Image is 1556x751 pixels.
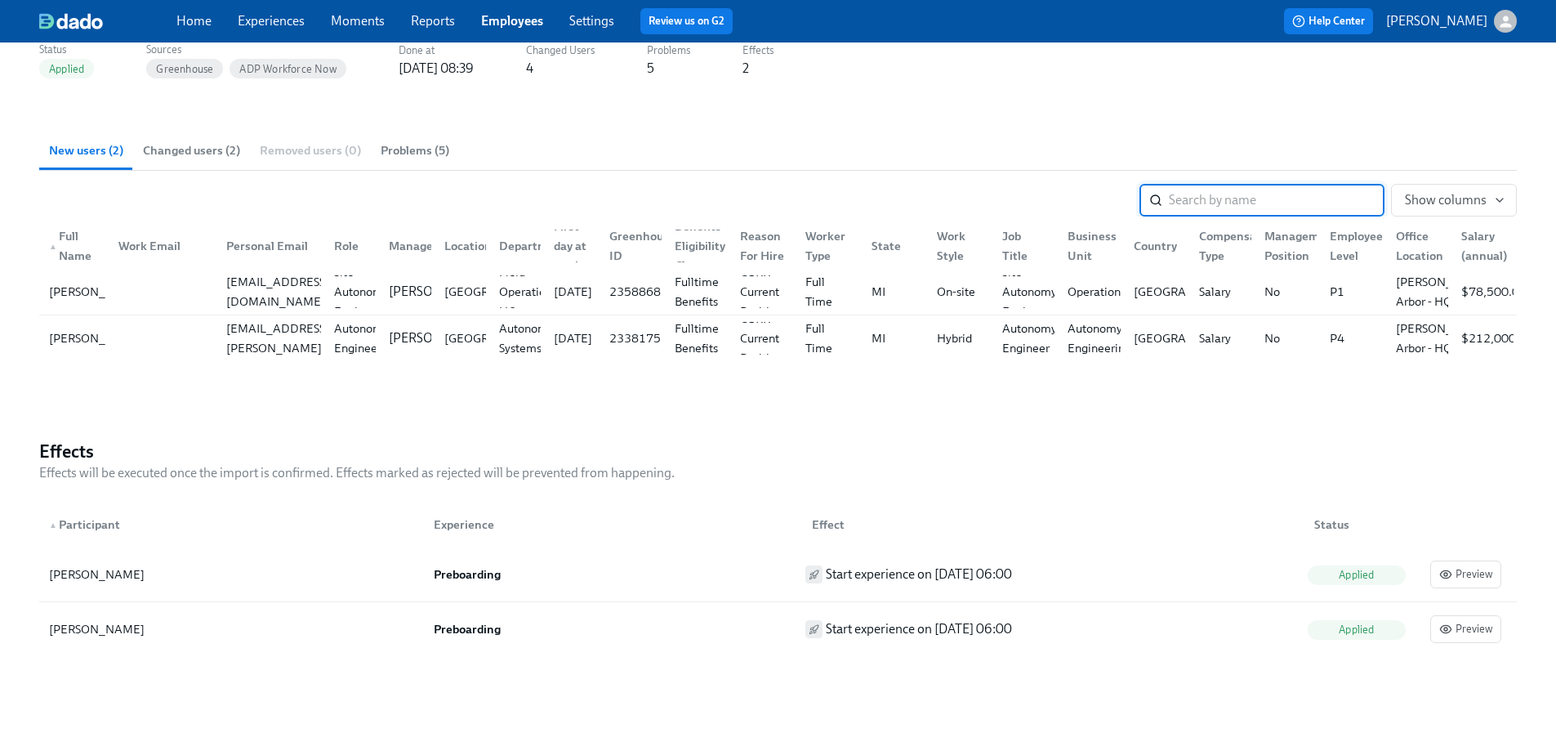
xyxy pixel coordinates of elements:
[742,42,774,60] label: Effects
[42,230,105,262] div: ▲Full Name
[930,282,989,302] div: On-site
[438,329,571,348] div: [GEOGRAPHIC_DATA]
[382,236,444,256] div: Manager
[799,508,1301,541] div: Effect
[996,262,1063,321] div: Site Autonomy Engineer
[596,230,662,262] div: Greenhouse ID
[1308,515,1424,534] div: Status
[662,230,727,262] div: Benefits Eligibility Class
[481,13,543,29] a: Employees
[39,13,103,29] img: dado
[381,141,449,160] span: Problems (5)
[733,226,792,266] div: Reason For Hire
[569,13,614,29] a: Settings
[1292,13,1365,29] span: Help Center
[39,548,1517,602] div: [PERSON_NAME]PreboardingStart experience on [DATE] 06:00AppliedPreview
[603,329,704,348] div: 233817519002
[826,565,1012,583] p: Start experience on [DATE] 06:00
[1391,184,1517,217] button: Show columns
[49,619,414,639] div: [PERSON_NAME]
[649,13,724,29] a: Review us on G2
[930,329,989,348] div: Hybrid
[1121,230,1186,262] div: Country
[1389,226,1450,266] div: Office Location
[1317,230,1382,262] div: Employee Level
[143,141,240,160] span: Changed users (2)
[526,42,595,60] label: Changed Users
[42,508,421,541] div: ▲Participant
[42,515,421,534] div: Participant
[1405,192,1503,208] span: Show columns
[1439,621,1492,637] span: Preview
[1258,226,1344,266] div: Management Position
[1251,230,1317,262] div: Management Position
[1193,282,1251,302] div: Salary
[603,282,704,302] div: 235886854002
[526,60,533,78] div: 4
[547,282,599,302] div: [DATE]
[1169,184,1384,217] input: Search by name
[1389,319,1498,358] div: [PERSON_NAME] Arbor - HQ
[1054,230,1120,262] div: Business Unit
[826,620,1012,638] p: Start experience on [DATE] 06:00
[112,236,213,256] div: Work Email
[733,309,792,368] div: CURR - Current Position
[434,567,501,582] strong: Preboarding
[1455,329,1540,348] div: $212,000.00
[176,13,212,29] a: Home
[1430,615,1501,643] button: Preview
[1301,508,1424,541] div: Status
[493,262,564,321] div: Field Operations HQ
[49,141,123,160] span: New users (2)
[434,622,501,637] strong: Preboarding
[49,565,414,584] div: [PERSON_NAME]
[1284,8,1373,34] button: Help Center
[1439,566,1492,583] span: Preview
[727,230,792,262] div: Reason For Hire
[321,230,376,262] div: Role
[39,602,1517,656] div: [PERSON_NAME]PreboardingStart experience on [DATE] 06:00AppliedPreview
[1127,282,1260,302] div: [GEOGRAPHIC_DATA]
[39,13,176,29] a: dado
[547,217,595,275] div: First day at work
[1323,329,1382,348] div: P4
[42,282,151,302] div: [PERSON_NAME]
[865,236,924,256] div: State
[1389,272,1498,311] div: [PERSON_NAME] Arbor - HQ
[220,299,336,378] div: [PERSON_NAME][EMAIL_ADDRESS][PERSON_NAME][DOMAIN_NAME]
[799,226,858,266] div: Worker Type
[39,464,675,482] p: Effects will be executed once the import is confirmed. Effects marked as rejected will be prevent...
[668,217,732,275] div: Benefits Eligibility Class
[865,282,924,302] div: MI
[39,63,94,75] span: Applied
[220,236,321,256] div: Personal Email
[399,60,474,78] div: [DATE] 08:39
[431,230,486,262] div: Location
[541,230,595,262] div: First day at work
[399,42,474,60] label: Done at
[1258,329,1317,348] div: No
[1127,236,1186,256] div: Country
[647,42,690,60] label: Problems
[1383,230,1448,262] div: Office Location
[39,41,94,59] label: Status
[1329,624,1384,636] span: Applied
[668,253,727,331] div: FBE - Fulltime Benefits Eligible
[493,319,560,358] div: Autonomy Systems
[1127,329,1260,348] div: [GEOGRAPHIC_DATA]
[1193,226,1285,266] div: Compensation Type
[421,508,799,541] div: Experience
[603,226,682,266] div: Greenhouse ID
[49,243,57,251] span: ▲
[1448,230,1514,262] div: Salary (annual)
[331,13,385,29] a: Moments
[805,515,1301,534] div: Effect
[1061,319,1138,358] div: Autonomy Engineering
[640,8,733,34] button: Review us on G2
[438,282,571,302] div: [GEOGRAPHIC_DATA]
[1193,329,1251,348] div: Salary
[1258,282,1317,302] div: No
[1186,230,1251,262] div: Compensation Type
[486,230,541,262] div: Department
[1455,282,1533,302] div: $78,500.00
